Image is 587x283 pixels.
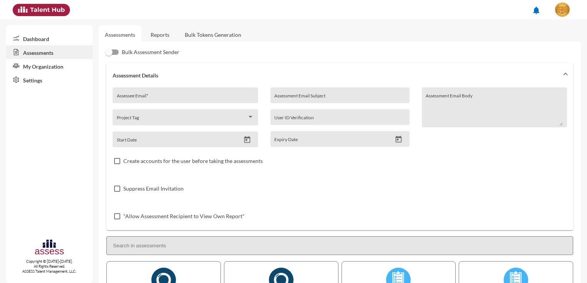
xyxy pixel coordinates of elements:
[532,6,541,15] mat-icon: notifications
[123,184,184,193] span: Suppress Email Invitation
[106,63,573,87] mat-expansion-panel-header: Assessment Details
[123,156,263,166] span: Create accounts for the user before taking the assessments
[34,239,65,257] img: assesscompany-logo.png
[113,72,558,79] mat-panel-title: Assessment Details
[240,136,254,144] button: Open calendar
[6,31,93,45] a: Dashboard
[6,45,93,59] a: Assessments
[6,259,93,274] p: Copyright © [DATE]-[DATE]. All Rights Reserved. ASSESS Talent Management, LLC.
[392,135,405,143] button: Open calendar
[106,236,573,255] input: Search in assessments
[123,212,245,221] span: "Allow Assessment Recipient to View Own Report"
[6,73,93,87] a: Settings
[105,31,135,38] a: Assessments
[6,59,93,73] a: My Organization
[144,25,176,44] a: Reports
[122,48,179,57] span: Bulk Assessment Sender
[179,25,247,44] a: Bulk Tokens Generation
[106,87,573,230] div: Assessment Details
